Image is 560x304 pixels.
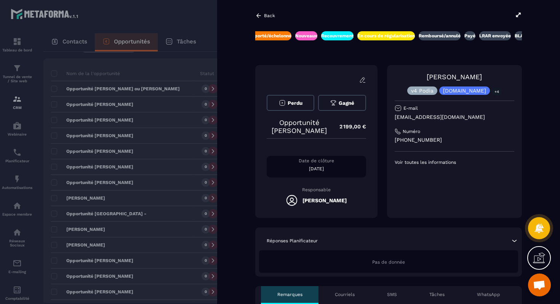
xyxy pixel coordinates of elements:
[267,95,314,111] button: Perdu
[335,291,355,298] p: Courriels
[395,114,514,121] p: [EMAIL_ADDRESS][DOMAIN_NAME]
[528,274,551,296] a: Ouvrir le chat
[302,197,347,203] h5: [PERSON_NAME]
[357,33,415,39] p: En cours de régularisation
[479,33,511,39] p: LRAR envoyée
[419,33,461,39] p: Remboursé/annulé
[411,88,434,93] p: v4 Podia
[318,95,366,111] button: Gagné
[339,100,354,106] span: Gagné
[228,33,291,39] p: Paiement reporté/échelonné
[403,128,420,134] p: Numéro
[515,33,543,39] p: BLACKLISTE
[395,136,514,144] p: [PHONE_NUMBER]
[427,73,482,81] a: [PERSON_NAME]
[267,238,318,244] p: Réponses Planificateur
[321,33,354,39] p: Recouvrement
[295,33,317,39] p: Nouveaux
[267,158,366,164] p: Date de clôture
[477,291,500,298] p: WhatsApp
[332,119,366,134] p: 2 199,00 €
[288,100,302,106] span: Perdu
[492,88,502,96] p: +4
[372,259,405,265] span: Pas de donnée
[403,105,418,111] p: E-mail
[387,291,397,298] p: SMS
[443,88,486,93] p: [DOMAIN_NAME]
[429,291,445,298] p: Tâches
[264,13,275,18] p: Back
[267,118,332,134] p: Opportunité [PERSON_NAME]
[395,159,514,165] p: Voir toutes les informations
[267,166,366,172] p: [DATE]
[464,33,475,39] p: Payé
[267,187,366,192] p: Responsable
[277,291,302,298] p: Remarques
